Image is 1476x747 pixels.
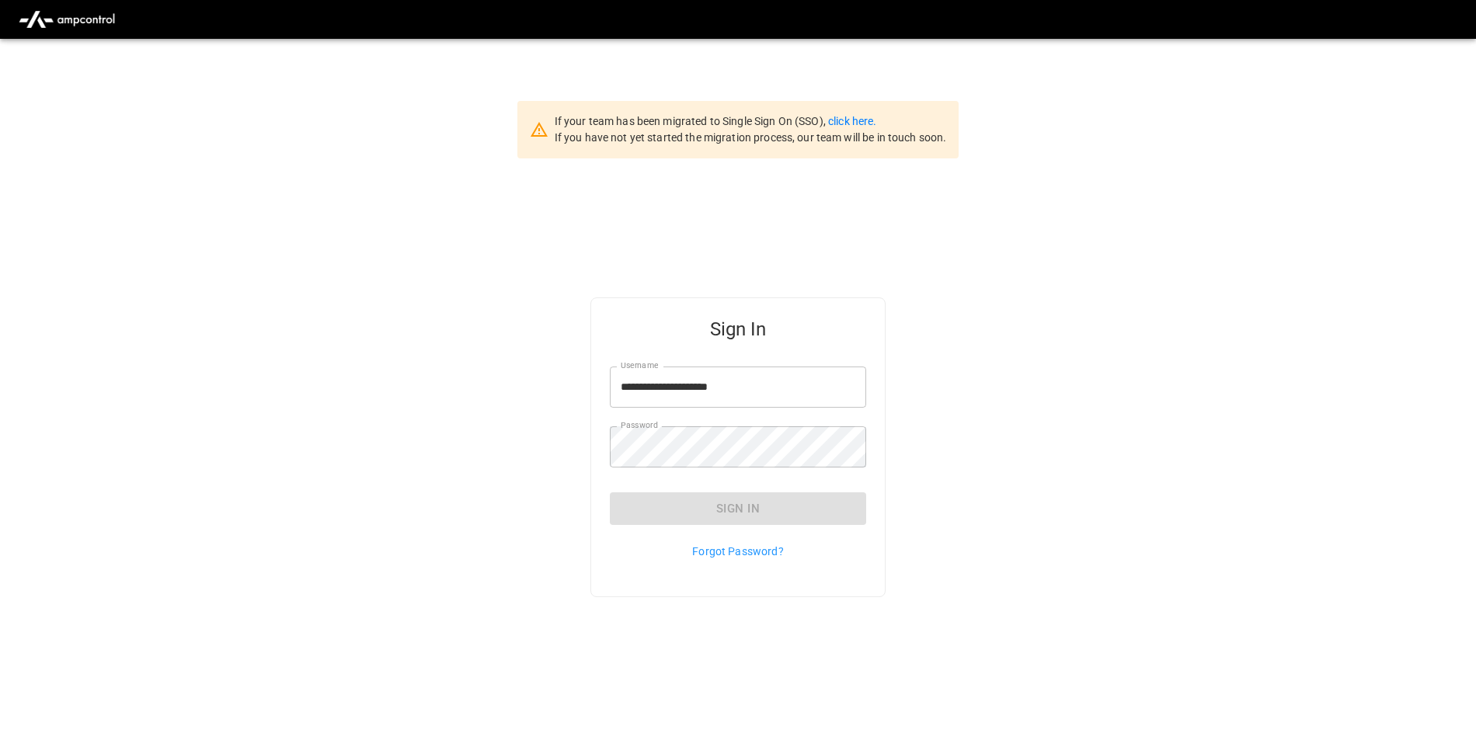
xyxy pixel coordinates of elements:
[12,5,121,34] img: ampcontrol.io logo
[828,115,876,127] a: click here.
[621,360,658,372] label: Username
[555,115,828,127] span: If your team has been migrated to Single Sign On (SSO),
[610,544,866,559] p: Forgot Password?
[555,131,947,144] span: If you have not yet started the migration process, our team will be in touch soon.
[621,419,658,432] label: Password
[610,317,866,342] h5: Sign In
